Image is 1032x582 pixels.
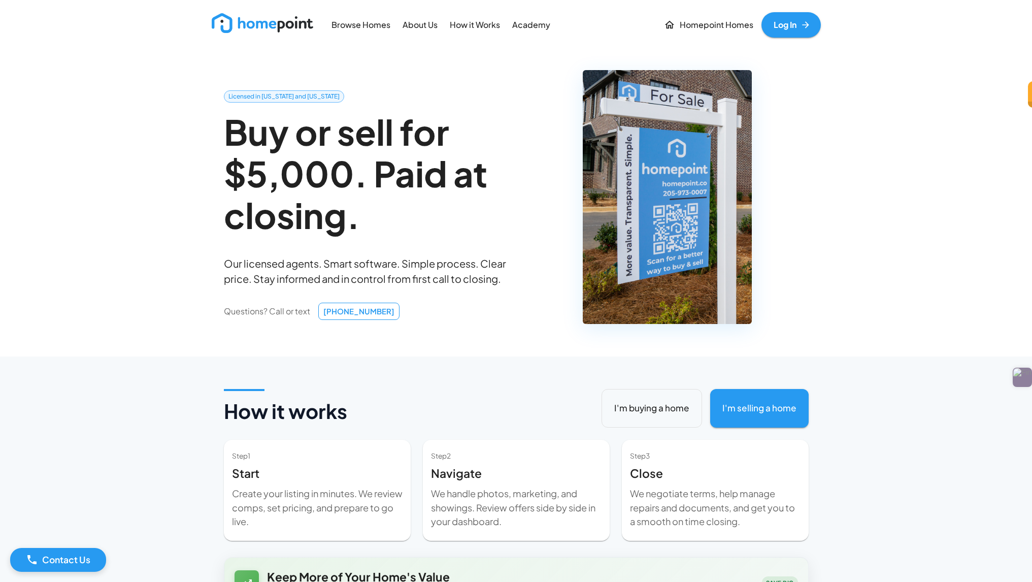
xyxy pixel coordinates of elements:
a: Browse Homes [327,13,394,36]
h4: How it works [224,399,347,424]
a: Log In [761,12,821,38]
a: Homepoint Homes [660,12,757,38]
img: Homepoint For Sale Sign [583,70,752,324]
p: Our licensed agents. Smart software. Simple process. Clear price. Stay informed and in control fr... [224,256,506,286]
p: About Us [403,19,438,31]
button: I'm selling a home [710,389,809,428]
p: How it Works [450,19,500,31]
p: Create your listing in minutes. We review comps, set pricing, and prepare to go live. [232,487,403,528]
a: How it Works [446,13,504,36]
p: We negotiate terms, help manage repairs and documents, and get you to a smooth on time closing. [630,487,801,528]
img: new_logo_light.png [212,13,313,33]
h6: Close [630,464,801,483]
a: About Us [398,13,442,36]
span: Licensed in [US_STATE] and [US_STATE] [224,92,344,101]
p: Questions? Call or text [224,306,310,317]
h6: Navigate [431,464,602,483]
span: Step 2 [431,451,451,460]
a: [PHONE_NUMBER] [318,303,400,320]
p: Academy [512,19,550,31]
p: We handle photos, marketing, and showings. Review offers side by side in your dashboard. [431,487,602,528]
p: Homepoint Homes [680,19,753,31]
a: Academy [508,13,554,36]
button: I'm buying a home [602,389,702,428]
p: Browse Homes [331,19,390,31]
p: Contact Us [42,553,90,566]
h6: Start [232,464,403,483]
h2: Buy or sell for $5,000. Paid at closing. [224,111,506,236]
span: Step 1 [232,451,250,460]
span: Step 3 [630,451,650,460]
